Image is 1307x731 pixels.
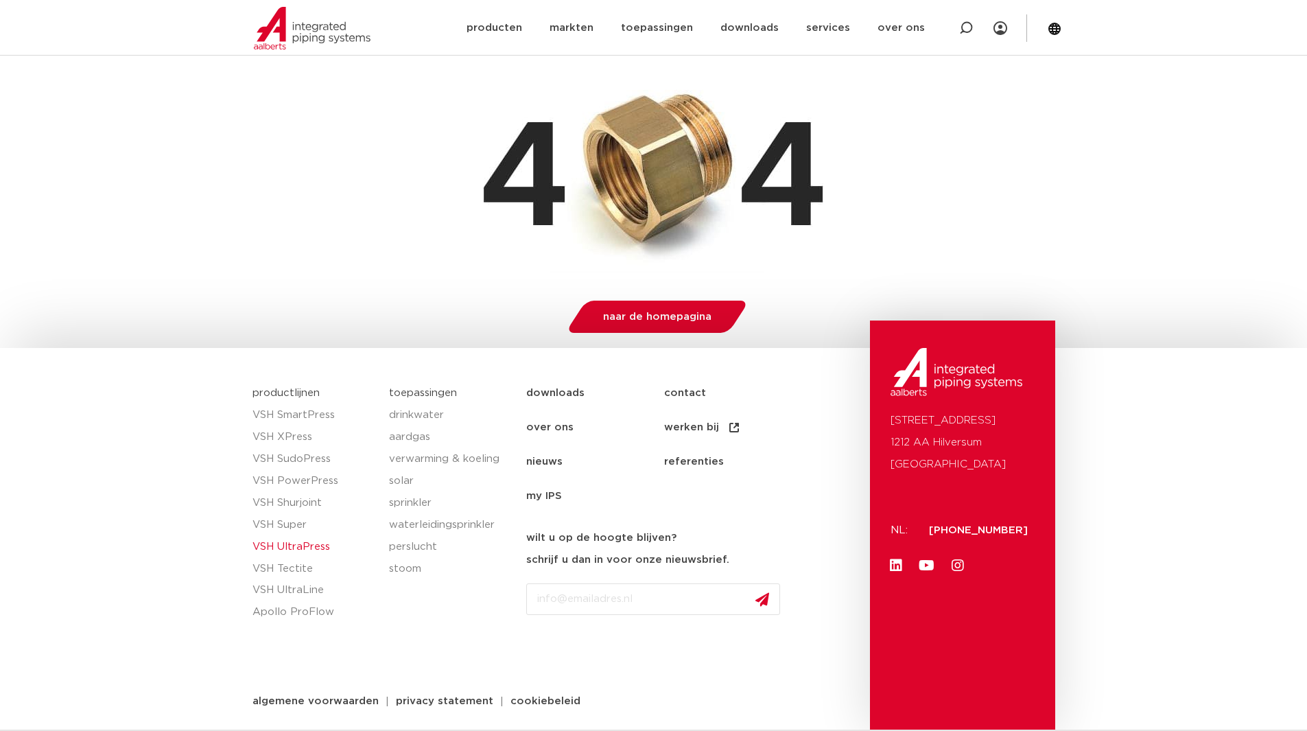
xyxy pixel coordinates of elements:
strong: schrijf u dan in voor onze nieuwsbrief. [526,555,729,565]
a: solar [389,470,513,492]
a: Apollo ProFlow [252,601,376,623]
p: NL: [891,520,912,542]
img: send.svg [755,592,769,607]
span: privacy statement [396,696,493,706]
a: privacy statement [386,696,504,706]
a: contact [664,376,802,410]
strong: wilt u op de hoogte blijven? [526,533,676,543]
a: VSH PowerPress [252,470,376,492]
a: waterleidingsprinkler [389,514,513,536]
a: over ons [526,410,664,445]
input: info@emailadres.nl [526,583,780,615]
a: VSH Shurjoint [252,492,376,514]
a: verwarming & koeling [389,448,513,470]
nav: Menu [526,376,863,513]
p: [STREET_ADDRESS] 1212 AA Hilversum [GEOGRAPHIC_DATA] [891,410,1035,476]
a: stoom [389,558,513,580]
a: referenties [664,445,802,479]
a: werken bij [664,410,802,445]
a: aardgas [389,426,513,448]
a: VSH XPress [252,426,376,448]
a: [PHONE_NUMBER] [929,525,1028,535]
a: VSH SmartPress [252,404,376,426]
span: algemene voorwaarden [252,696,379,706]
span: cookiebeleid [510,696,580,706]
a: sprinkler [389,492,513,514]
span: naar de homepagina [603,312,711,322]
a: VSH UltraPress [252,536,376,558]
a: VSH UltraLine [252,579,376,601]
a: toepassingen [389,388,457,398]
a: algemene voorwaarden [242,696,389,706]
a: cookiebeleid [500,696,591,706]
a: productlijnen [252,388,320,398]
a: drinkwater [389,404,513,426]
a: VSH SudoPress [252,448,376,470]
a: VSH Tectite [252,558,376,580]
a: nieuws [526,445,664,479]
a: perslucht [389,536,513,558]
iframe: reCAPTCHA [526,626,735,680]
a: my IPS [526,479,664,513]
a: naar de homepagina [565,301,749,333]
a: VSH Super [252,514,376,536]
a: downloads [526,376,664,410]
